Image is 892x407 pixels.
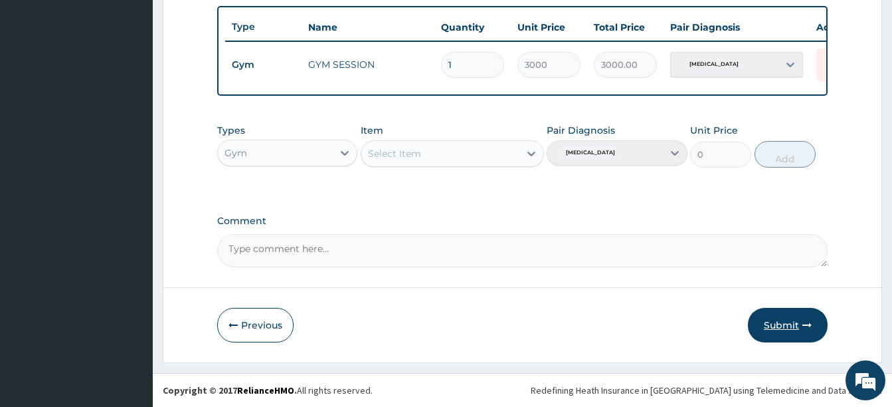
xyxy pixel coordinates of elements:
th: Quantity [434,14,511,41]
th: Name [302,14,434,41]
th: Type [225,15,302,39]
button: Submit [748,308,828,342]
label: Unit Price [690,124,738,137]
th: Actions [810,14,876,41]
div: Select Item [368,147,421,160]
th: Total Price [587,14,664,41]
th: Unit Price [511,14,587,41]
strong: Copyright © 2017 . [163,384,297,396]
span: We're online! [77,120,183,254]
div: Minimize live chat window [218,7,250,39]
th: Pair Diagnosis [664,14,810,41]
div: Gym [224,146,247,160]
label: Comment [217,215,828,227]
label: Types [217,125,245,136]
textarea: Type your message and hit 'Enter' [7,268,253,315]
div: Chat with us now [69,74,223,92]
label: Pair Diagnosis [547,124,615,137]
td: GYM SESSION [302,51,434,78]
div: Redefining Heath Insurance in [GEOGRAPHIC_DATA] using Telemedicine and Data Science! [531,384,882,397]
a: RelianceHMO [237,384,294,396]
button: Previous [217,308,294,342]
td: Gym [225,53,302,77]
img: d_794563401_company_1708531726252_794563401 [25,67,54,100]
label: Item [361,124,383,137]
footer: All rights reserved. [153,373,892,407]
button: Add [755,141,816,168]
